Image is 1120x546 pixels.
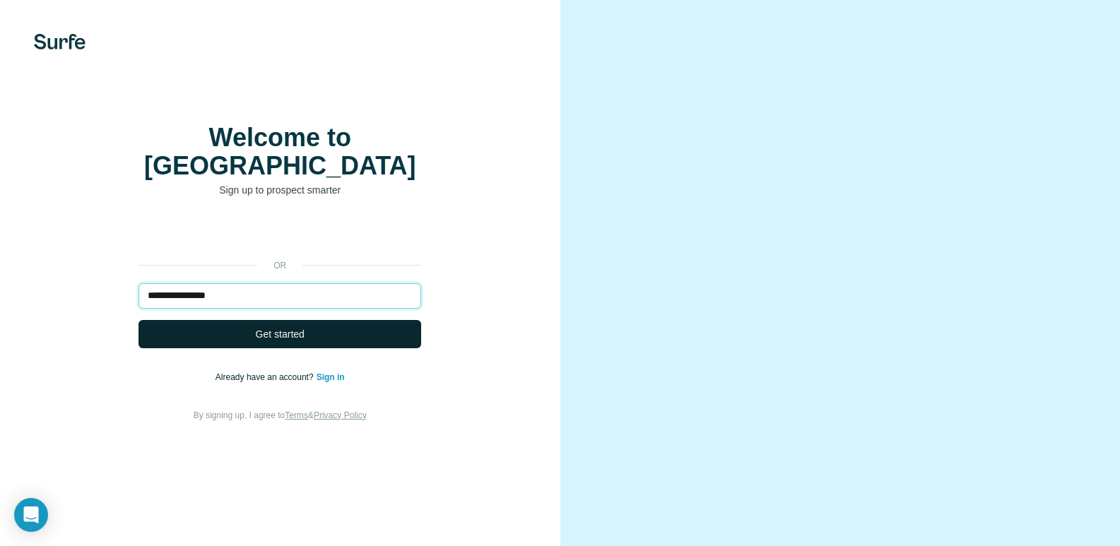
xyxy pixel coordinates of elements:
[216,372,317,382] span: Already have an account?
[14,498,48,532] div: Open Intercom Messenger
[257,259,302,272] p: or
[194,410,367,420] span: By signing up, I agree to &
[317,372,345,382] a: Sign in
[138,124,421,180] h1: Welcome to [GEOGRAPHIC_DATA]
[314,410,367,420] a: Privacy Policy
[131,218,428,249] iframe: Sign in with Google Button
[138,183,421,197] p: Sign up to prospect smarter
[256,327,305,341] span: Get started
[285,410,308,420] a: Terms
[138,320,421,348] button: Get started
[34,34,86,49] img: Surfe's logo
